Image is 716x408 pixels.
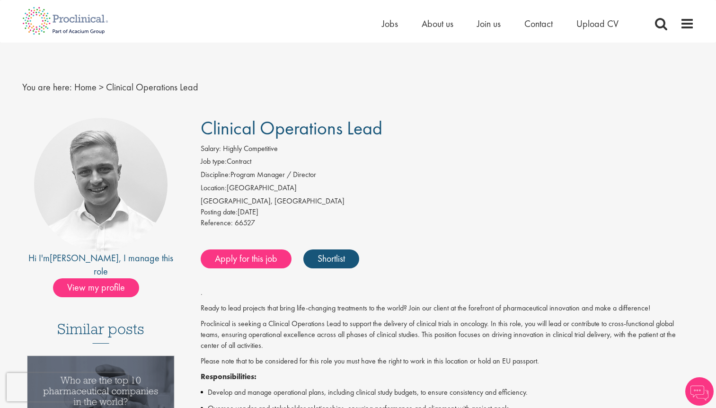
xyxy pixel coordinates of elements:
[7,373,128,401] iframe: reCAPTCHA
[201,356,694,367] p: Please note that to be considered for this role you must have the right to work in this location ...
[201,169,694,183] li: Program Manager / Director
[201,156,694,169] li: Contract
[201,183,227,194] label: Location:
[201,249,292,268] a: Apply for this job
[201,156,227,167] label: Job type:
[53,278,139,297] span: View my profile
[201,183,694,196] li: [GEOGRAPHIC_DATA]
[201,207,694,218] div: [DATE]
[201,218,233,229] label: Reference:
[22,81,72,93] span: You are here:
[382,18,398,30] a: Jobs
[303,249,359,268] a: Shortlist
[477,18,501,30] a: Join us
[106,81,198,93] span: Clinical Operations Lead
[74,81,97,93] a: breadcrumb link
[201,207,238,217] span: Posting date:
[34,118,168,251] img: imeage of recruiter Joshua Bye
[422,18,453,30] a: About us
[201,143,221,154] label: Salary:
[576,18,619,30] a: Upload CV
[50,252,119,264] a: [PERSON_NAME]
[201,287,694,298] p: .
[223,143,278,153] span: Highly Competitive
[201,169,230,180] label: Discipline:
[685,377,714,406] img: Chatbot
[201,303,694,314] p: Ready to lead projects that bring life-changing treatments to the world? Join our client at the f...
[201,116,382,140] span: Clinical Operations Lead
[53,280,149,293] a: View my profile
[201,387,694,398] li: Develop and manage operational plans, including clinical study budgets, to ensure consistency and...
[201,319,694,351] p: Proclinical is seeking a Clinical Operations Lead to support the delivery of clinical trials in o...
[235,218,255,228] span: 66527
[201,196,694,207] div: [GEOGRAPHIC_DATA], [GEOGRAPHIC_DATA]
[201,372,256,381] strong: Responsibilities:
[524,18,553,30] a: Contact
[57,321,144,344] h3: Similar posts
[99,81,104,93] span: >
[22,251,180,278] div: Hi I'm , I manage this role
